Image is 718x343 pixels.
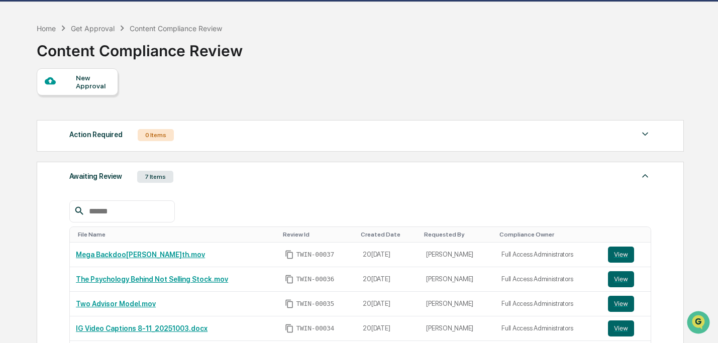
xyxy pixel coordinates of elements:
[83,127,125,137] span: Attestations
[37,24,56,33] div: Home
[357,292,420,316] td: 20[DATE]
[357,243,420,267] td: 20[DATE]
[285,324,294,333] span: Copy Id
[76,275,228,283] a: The Psychology Behind Not Selling Stock.mov
[608,247,645,263] a: View
[73,128,81,136] div: 🗄️
[283,231,353,238] div: Toggle SortBy
[608,271,634,287] button: View
[20,146,63,156] span: Data Lookup
[499,231,598,238] div: Toggle SortBy
[424,231,491,238] div: Toggle SortBy
[171,80,183,92] button: Start new chat
[608,296,634,312] button: View
[608,271,645,287] a: View
[285,275,294,284] span: Copy Id
[130,24,222,33] div: Content Compliance Review
[296,275,334,283] span: TWIN-00036
[138,129,174,141] div: 0 Items
[495,267,602,292] td: Full Access Administrators
[76,300,156,308] a: Two Advisor Model.mov
[34,87,127,95] div: We're available if you need us!
[608,247,634,263] button: View
[495,292,602,316] td: Full Access Administrators
[34,77,165,87] div: Start new chat
[69,123,129,141] a: 🗄️Attestations
[71,24,115,33] div: Get Approval
[296,300,334,308] span: TWIN-00035
[20,127,65,137] span: Preclearance
[100,170,122,178] span: Pylon
[639,128,651,140] img: caret
[76,324,208,332] a: IG Video Captions 8-11_20251003.docx
[357,316,420,341] td: 20[DATE]
[420,292,495,316] td: [PERSON_NAME]
[78,231,275,238] div: Toggle SortBy
[37,34,243,60] div: Content Compliance Review
[495,243,602,267] td: Full Access Administrators
[10,128,18,136] div: 🖐️
[69,128,123,141] div: Action Required
[608,296,645,312] a: View
[357,267,420,292] td: 20[DATE]
[639,170,651,182] img: caret
[10,21,183,37] p: How can we help?
[420,243,495,267] td: [PERSON_NAME]
[495,316,602,341] td: Full Access Administrators
[285,299,294,308] span: Copy Id
[76,251,205,259] a: Mega Backdoo[PERSON_NAME]th.mov
[71,170,122,178] a: Powered byPylon
[285,250,294,259] span: Copy Id
[608,320,645,336] a: View
[608,320,634,336] button: View
[76,74,110,90] div: New Approval
[10,147,18,155] div: 🔎
[296,251,334,259] span: TWIN-00037
[361,231,416,238] div: Toggle SortBy
[10,77,28,95] img: 1746055101610-c473b297-6a78-478c-a979-82029cc54cd1
[6,142,67,160] a: 🔎Data Lookup
[137,171,173,183] div: 7 Items
[420,267,495,292] td: [PERSON_NAME]
[420,316,495,341] td: [PERSON_NAME]
[686,310,713,337] iframe: Open customer support
[610,231,647,238] div: Toggle SortBy
[69,170,122,183] div: Awaiting Review
[296,324,334,332] span: TWIN-00034
[6,123,69,141] a: 🖐️Preclearance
